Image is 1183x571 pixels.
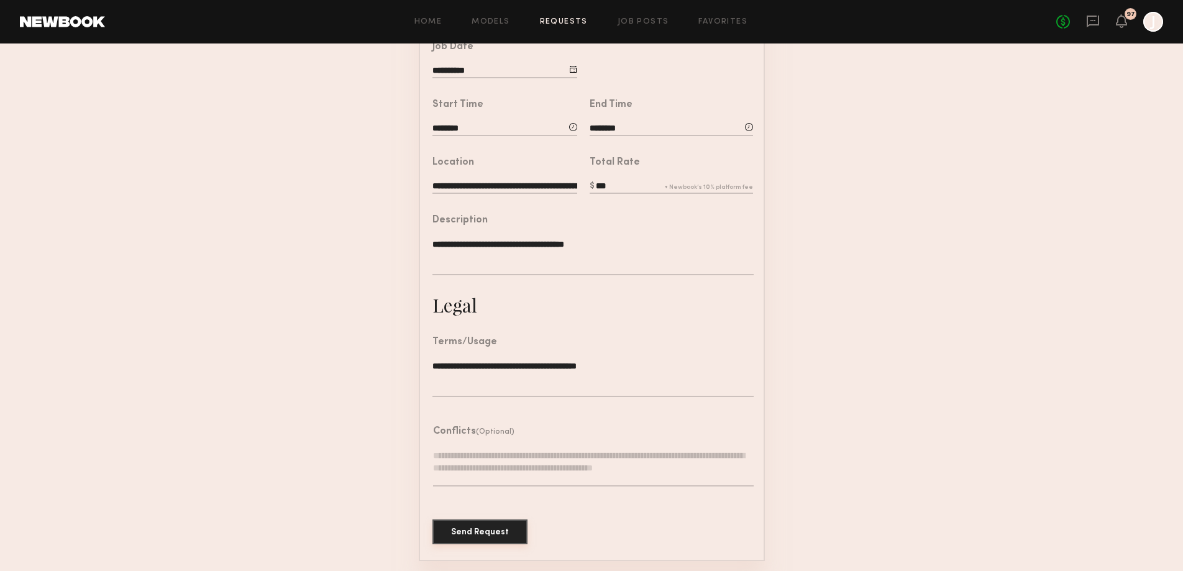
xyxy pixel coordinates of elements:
div: Description [432,216,488,226]
div: Terms/Usage [432,337,497,347]
div: Job Date [432,42,473,52]
a: Favorites [698,18,747,26]
a: Job Posts [618,18,669,26]
a: J [1143,12,1163,32]
button: Send Request [432,519,528,544]
span: (Optional) [476,428,514,436]
header: Conflicts [433,427,514,437]
div: Legal [432,293,477,317]
div: Start Time [432,100,483,110]
div: Total Rate [590,158,640,168]
a: Models [472,18,509,26]
a: Home [414,18,442,26]
div: Location [432,158,474,168]
a: Requests [540,18,588,26]
div: 97 [1126,11,1135,18]
div: End Time [590,100,633,110]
